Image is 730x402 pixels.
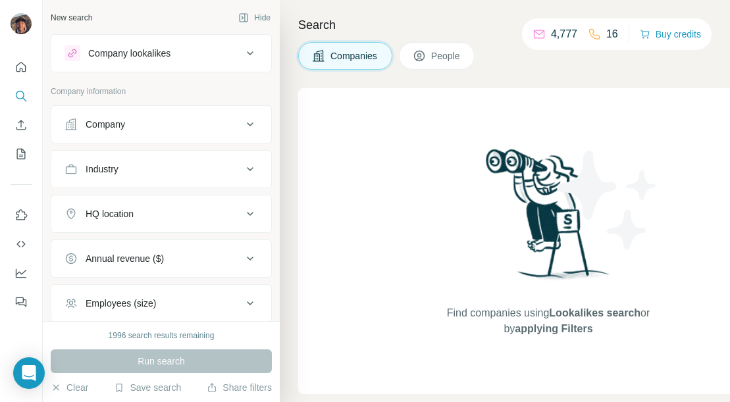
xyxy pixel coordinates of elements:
[51,381,88,394] button: Clear
[11,55,32,79] button: Quick start
[606,26,618,42] p: 16
[431,49,461,63] span: People
[443,305,654,337] span: Find companies using or by
[51,109,271,140] button: Company
[86,207,134,220] div: HQ location
[11,84,32,108] button: Search
[11,232,32,256] button: Use Surfe API
[11,261,32,285] button: Dashboard
[86,163,118,176] div: Industry
[11,113,32,137] button: Enrich CSV
[51,86,272,97] p: Company information
[11,203,32,227] button: Use Surfe on LinkedIn
[549,307,640,318] span: Lookalikes search
[51,38,271,69] button: Company lookalikes
[86,252,164,265] div: Annual revenue ($)
[11,290,32,314] button: Feedback
[86,118,125,131] div: Company
[86,297,156,310] div: Employees (size)
[548,141,667,259] img: Surfe Illustration - Stars
[551,26,577,42] p: 4,777
[515,323,592,334] span: applying Filters
[640,25,701,43] button: Buy credits
[229,8,280,28] button: Hide
[51,198,271,230] button: HQ location
[51,153,271,185] button: Industry
[207,381,272,394] button: Share filters
[51,12,92,24] div: New search
[11,13,32,34] img: Avatar
[88,47,170,60] div: Company lookalikes
[51,288,271,319] button: Employees (size)
[114,381,181,394] button: Save search
[51,243,271,274] button: Annual revenue ($)
[330,49,378,63] span: Companies
[11,142,32,166] button: My lists
[298,16,714,34] h4: Search
[480,145,617,292] img: Surfe Illustration - Woman searching with binoculars
[13,357,45,389] div: Open Intercom Messenger
[109,330,215,341] div: 1996 search results remaining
